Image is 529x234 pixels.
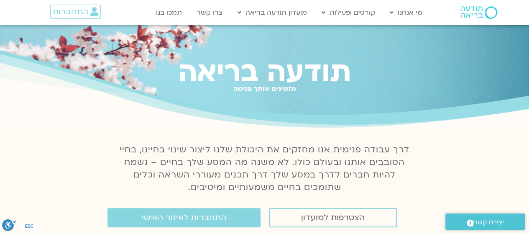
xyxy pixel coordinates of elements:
a: יצירת קשר [445,213,525,230]
span: התחברות לאיזור האישי [142,213,226,222]
a: מי אנחנו [386,5,427,21]
span: התחברות [53,7,88,16]
p: דרך עבודה פנימית אנו מחזקים את היכולת שלנו ליצור שינוי בחיינו, בחיי הסובבים אותנו ובעולם כולו. לא... [115,144,414,194]
a: התחברות לאיזור האישי [107,208,261,227]
a: הצטרפות למועדון [269,208,397,227]
a: התחברות [50,5,101,19]
a: צרו קשר [192,5,227,21]
img: תודעה בריאה [460,6,497,19]
a: תמכו בנו [152,5,186,21]
a: קורסים ופעילות [317,5,379,21]
span: יצירת קשר [474,217,504,228]
span: הצטרפות למועדון [301,213,365,222]
a: מועדון תודעה בריאה [233,5,311,21]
